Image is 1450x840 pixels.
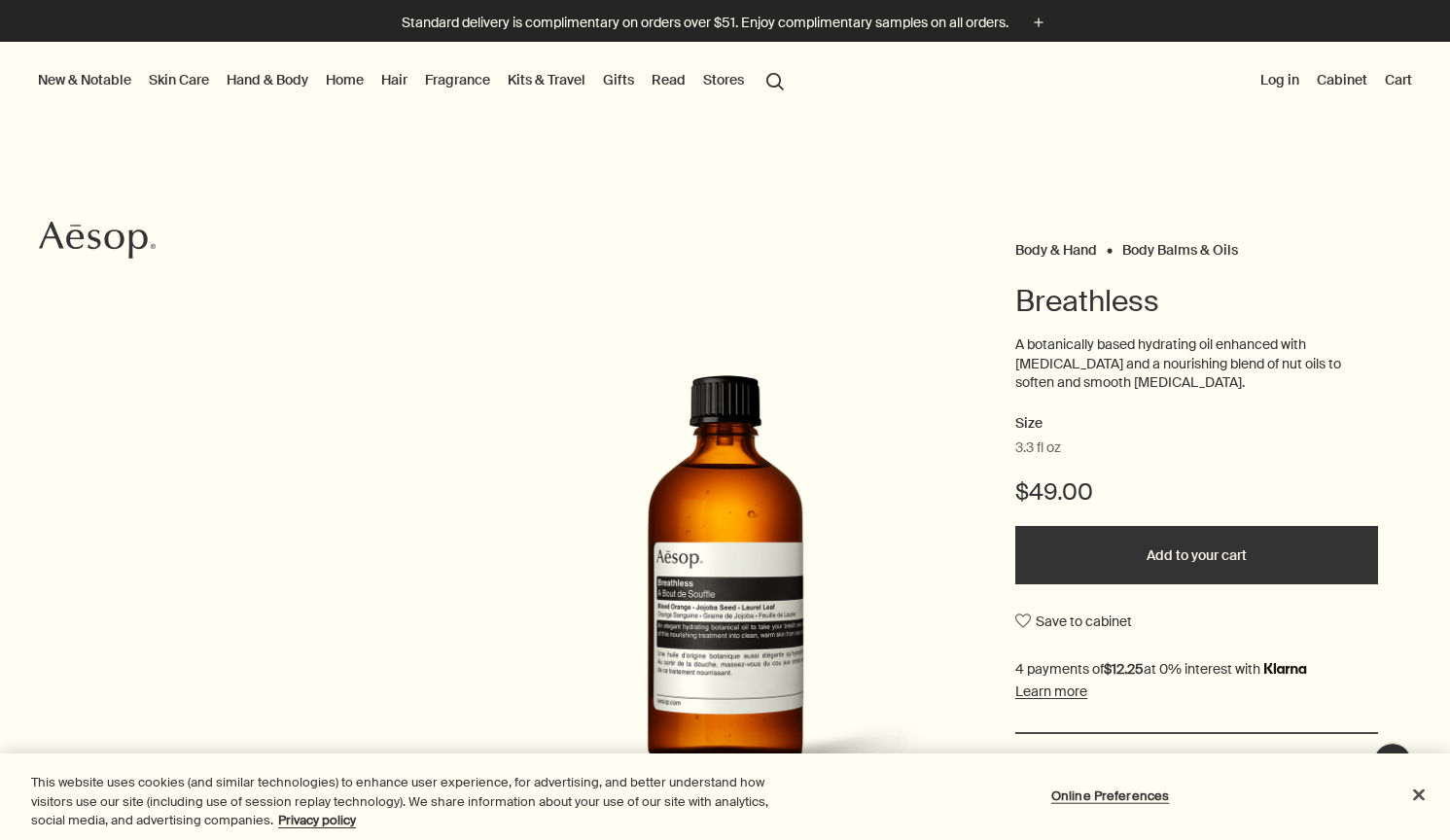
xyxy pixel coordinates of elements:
[223,67,312,92] a: Hand & Body
[1313,67,1371,92] a: Cabinet
[322,67,368,92] a: Home
[1015,335,1378,393] p: A botanically based hydrating oil enhanced with [MEDICAL_DATA] and a nourishing blend of nut oils...
[1397,773,1440,816] button: Close
[648,67,690,92] a: Read
[1015,241,1097,250] a: Body & Hand
[1122,241,1238,250] a: Body Balms & Oils
[34,42,793,120] nav: primary
[1015,282,1378,321] h1: Breathless
[421,67,494,92] a: Fragrance
[504,67,589,92] a: Kits & Travel
[377,67,411,92] a: Hair
[1015,412,1378,436] h2: Size
[1015,604,1132,639] button: Save to cabinet
[34,216,160,269] a: Aesop
[699,67,748,92] button: Stores
[1015,438,1061,458] span: 3.3 fl oz
[402,12,1049,34] button: Standard delivery is complimentary on orders over $51. Enjoy complimentary samples on all orders.
[1381,67,1416,92] button: Cart
[483,375,967,835] div: Breathless
[758,61,793,98] button: Open search
[517,375,945,811] img: Back of Aesop Breathless in amber glass bottle
[1015,526,1378,584] button: Add to your cart - $49.00
[145,67,213,92] a: Skin Care
[31,773,797,830] div: This website uses cookies (and similar technologies) to enhance user experience, for advertising,...
[39,221,156,260] svg: Aesop
[1373,743,1412,782] button: Live Assistance
[1256,67,1303,92] button: Log in
[1049,776,1171,815] button: Online Preferences, Opens the preference center dialog
[599,67,638,92] a: Gifts
[34,67,135,92] button: New & Notable
[278,812,356,828] a: More information about your privacy, opens in a new tab
[402,13,1008,33] p: Standard delivery is complimentary on orders over $51. Enjoy complimentary samples on all orders.
[1015,476,1093,507] span: $49.00
[1256,42,1416,120] nav: supplementary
